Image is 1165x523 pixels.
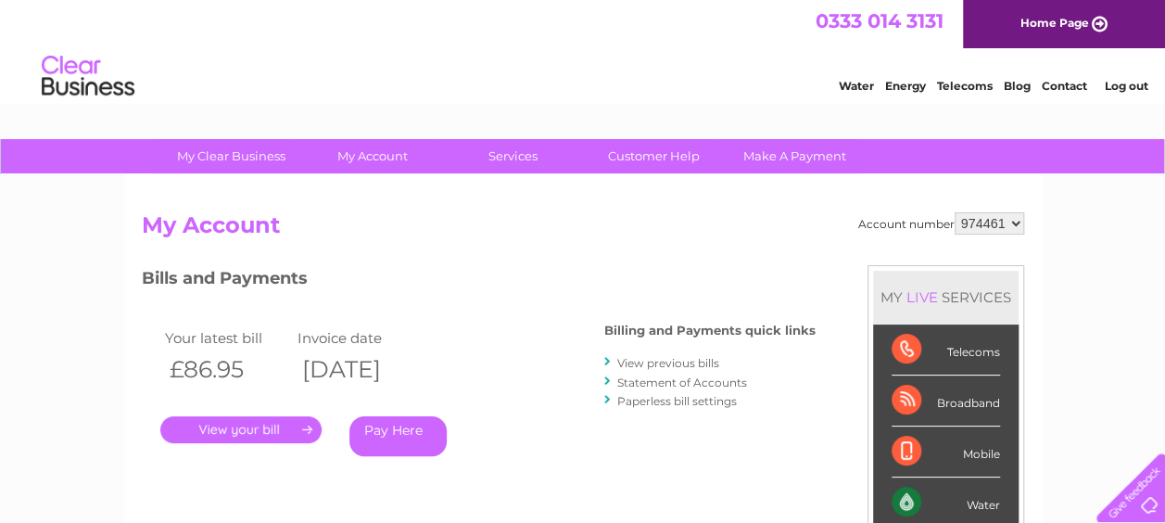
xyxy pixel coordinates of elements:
a: 0333 014 3131 [816,9,943,32]
td: Your latest bill [160,325,294,351]
a: Customer Help [577,139,730,173]
div: LIVE [903,288,942,306]
a: Pay Here [349,416,447,456]
h3: Bills and Payments [142,265,816,298]
a: Paperless bill settings [617,394,737,408]
a: Statement of Accounts [617,376,747,389]
a: Water [839,79,874,93]
h2: My Account [142,212,1024,248]
a: Energy [885,79,926,93]
div: Mobile [892,427,1000,478]
a: My Account [296,139,449,173]
th: [DATE] [293,351,426,389]
div: Account number [858,212,1024,235]
th: £86.95 [160,351,294,389]
img: logo.png [41,48,135,105]
a: Log out [1104,79,1147,93]
a: View previous bills [617,356,719,370]
a: Blog [1004,79,1031,93]
div: Telecoms [892,325,1000,376]
a: . [160,416,322,443]
a: My Clear Business [155,139,308,173]
td: Invoice date [293,325,426,351]
a: Make A Payment [718,139,871,173]
div: Broadband [892,376,1000,427]
a: Services [437,139,589,173]
div: MY SERVICES [873,271,1019,324]
div: Clear Business is a trading name of Verastar Limited (registered in [GEOGRAPHIC_DATA] No. 3667643... [146,10,1021,90]
a: Contact [1042,79,1087,93]
h4: Billing and Payments quick links [604,324,816,338]
a: Telecoms [937,79,993,93]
